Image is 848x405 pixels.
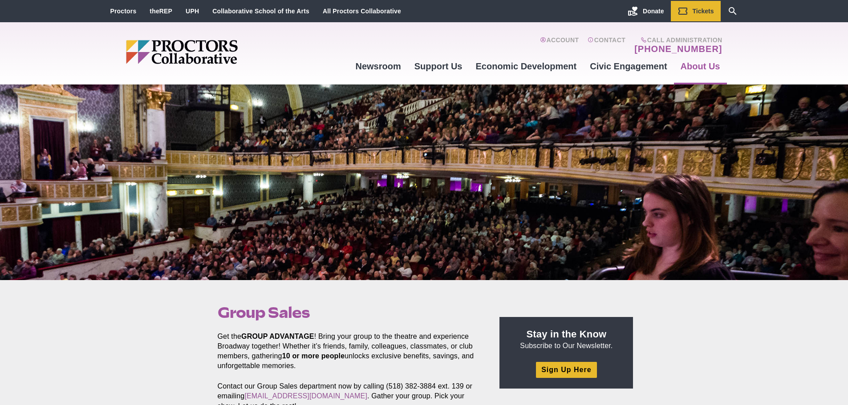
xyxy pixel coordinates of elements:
[583,54,674,78] a: Civic Engagement
[632,36,722,44] span: Call Administration
[150,8,172,15] a: theREP
[536,362,596,377] a: Sign Up Here
[643,8,664,15] span: Donate
[621,1,670,21] a: Donate
[469,54,584,78] a: Economic Development
[349,54,407,78] a: Newsroom
[212,8,309,15] a: Collaborative School of the Arts
[674,54,727,78] a: About Us
[540,36,579,54] a: Account
[634,44,722,54] a: [PHONE_NUMBER]
[323,8,401,15] a: All Proctors Collaborative
[126,40,306,64] img: Proctors logo
[282,352,345,360] strong: 10 or more people
[218,332,479,371] p: Get the ! Bring your group to the theatre and experience Broadway together! Whether it’s friends,...
[510,328,622,351] p: Subscribe to Our Newsletter.
[186,8,199,15] a: UPH
[110,8,137,15] a: Proctors
[218,304,479,321] h1: Group Sales
[671,1,721,21] a: Tickets
[527,329,607,340] strong: Stay in the Know
[241,333,314,340] strong: GROUP ADVANTAGE
[244,392,367,400] a: [EMAIL_ADDRESS][DOMAIN_NAME]
[693,8,714,15] span: Tickets
[408,54,469,78] a: Support Us
[588,36,625,54] a: Contact
[721,1,745,21] a: Search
